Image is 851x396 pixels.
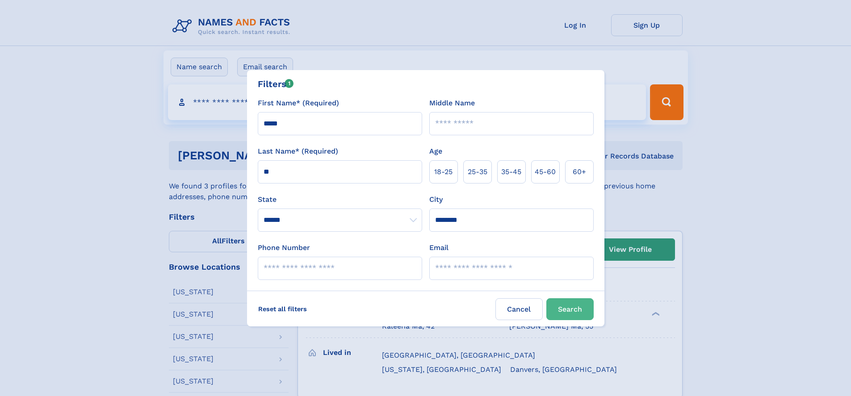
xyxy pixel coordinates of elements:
label: Phone Number [258,242,310,253]
label: Email [429,242,449,253]
label: Middle Name [429,98,475,108]
span: 18‑25 [434,167,453,177]
span: 35‑45 [501,167,521,177]
label: City [429,194,443,205]
label: Cancel [495,298,543,320]
div: Filters [258,77,294,91]
span: 45‑60 [535,167,556,177]
label: Age [429,146,442,157]
button: Search [546,298,594,320]
label: State [258,194,422,205]
span: 60+ [573,167,586,177]
label: Reset all filters [252,298,313,320]
span: 25‑35 [468,167,487,177]
label: First Name* (Required) [258,98,339,108]
label: Last Name* (Required) [258,146,338,157]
